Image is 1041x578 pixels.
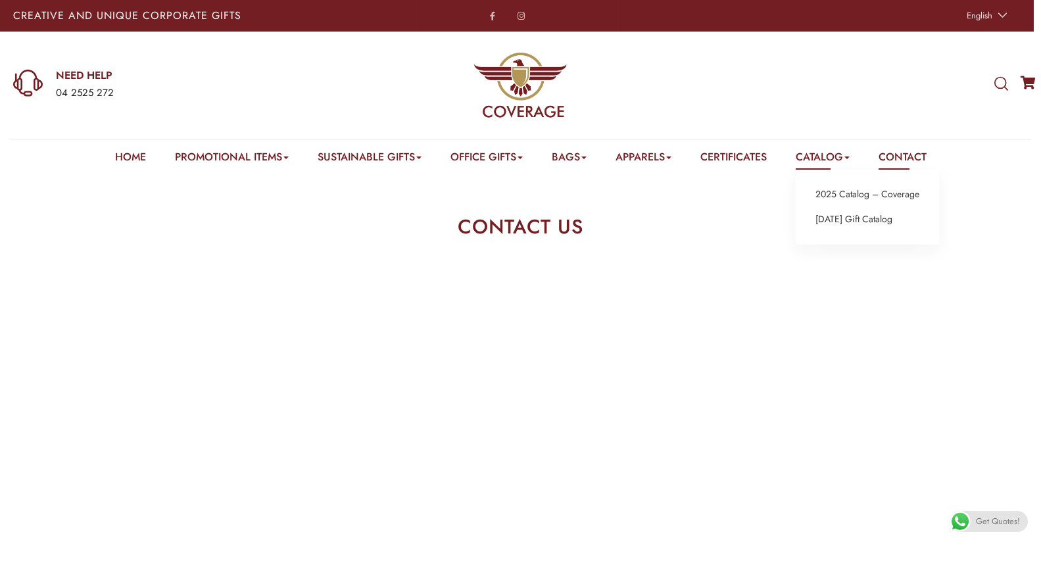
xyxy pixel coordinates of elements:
[552,149,587,170] a: Bags
[616,149,671,170] a: Apparels
[700,149,767,170] a: Certificates
[796,149,850,170] a: Catalog
[976,511,1020,532] span: Get Quotes!
[960,7,1011,25] a: English
[115,149,146,170] a: Home
[879,149,927,170] a: Contact
[318,149,422,170] a: Sustainable Gifts
[175,149,289,170] a: Promotional Items
[56,85,341,102] div: 04 2525 272
[56,68,341,83] a: NEED HELP
[294,217,748,237] h2: CONTACT US
[815,186,919,203] a: 2025 Catalog – Coverage
[13,11,410,21] p: Creative and Unique Corporate Gifts
[967,9,992,22] span: English
[450,149,523,170] a: Office Gifts
[815,211,892,228] a: [DATE] Gift Catalog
